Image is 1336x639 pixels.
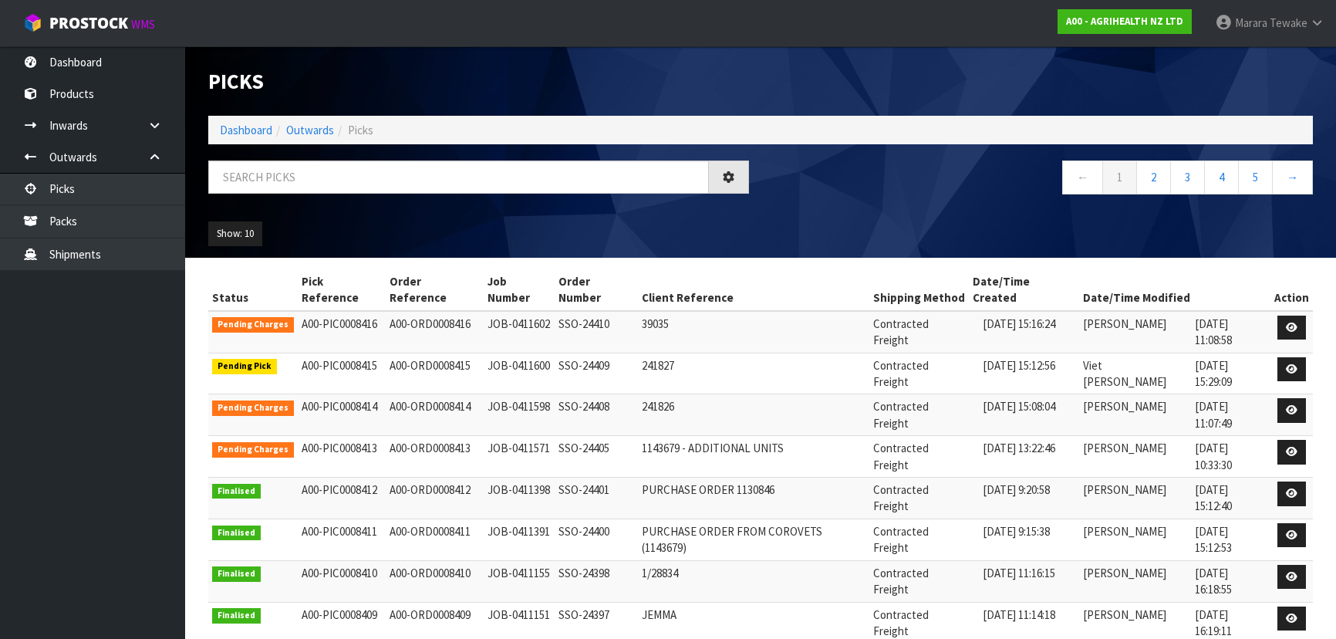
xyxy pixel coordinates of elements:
td: JOB-0411602 [484,311,555,353]
td: A00-ORD0008416 [386,311,484,353]
th: Action [1270,269,1313,311]
input: Search picks [208,161,709,194]
span: Finalised [212,566,261,582]
span: Tewake [1270,15,1307,30]
span: Contracted Freight [873,441,929,472]
td: A00-ORD0008410 [386,560,484,602]
td: A00-ORD0008413 [386,436,484,478]
td: JOB-0411598 [484,394,555,436]
td: Viet [PERSON_NAME] [1079,353,1191,394]
td: [PERSON_NAME] [1079,519,1191,560]
td: A00-ORD0008415 [386,353,484,394]
a: → [1272,161,1313,194]
span: Finalised [212,526,261,541]
a: ← [1062,161,1103,194]
td: [DATE] 15:29:09 [1191,353,1270,394]
span: ProStock [49,13,128,33]
td: JOB-0411600 [484,353,555,394]
td: [DATE] 9:15:38 [979,519,1079,560]
td: [DATE] 15:12:53 [1191,519,1270,560]
td: [DATE] 15:12:56 [979,353,1079,394]
span: Contracted Freight [873,399,929,430]
td: [DATE] 15:08:04 [979,394,1079,436]
a: Dashboard [220,123,272,137]
td: A00-PIC0008411 [298,519,386,560]
span: Contracted Freight [873,524,929,555]
td: PURCHASE ORDER 1130846 [638,478,869,519]
td: SSO-24401 [555,478,638,519]
a: 3 [1170,161,1205,194]
td: SSO-24400 [555,519,638,560]
td: [PERSON_NAME] [1079,436,1191,478]
td: A00-ORD0008412 [386,478,484,519]
td: SSO-24409 [555,353,638,394]
a: Outwards [286,123,334,137]
span: Contracted Freight [873,316,929,347]
td: PURCHASE ORDER FROM COROVETS (1143679) [638,519,869,560]
td: [DATE] 11:08:58 [1191,311,1270,353]
td: [DATE] 9:20:58 [979,478,1079,519]
td: 1143679 - ADDITIONAL UNITS [638,436,869,478]
td: A00-PIC0008413 [298,436,386,478]
span: Picks [348,123,373,137]
td: SSO-24405 [555,436,638,478]
td: [PERSON_NAME] [1079,478,1191,519]
th: Job Number [484,269,555,311]
span: Pending Charges [212,401,294,416]
th: Date/Time Modified [1079,269,1270,311]
td: [PERSON_NAME] [1079,311,1191,353]
strong: A00 - AGRIHEALTH NZ LTD [1066,15,1183,28]
th: Client Reference [638,269,869,311]
td: [DATE] 15:12:40 [1191,478,1270,519]
th: Order Number [555,269,638,311]
th: Status [208,269,298,311]
td: 241827 [638,353,869,394]
th: Order Reference [386,269,484,311]
td: [DATE] 11:16:15 [979,560,1079,602]
td: A00-PIC0008412 [298,478,386,519]
img: cube-alt.png [23,13,42,32]
td: 1/28834 [638,560,869,602]
h1: Picks [208,69,749,93]
td: JOB-0411398 [484,478,555,519]
td: [DATE] 16:18:55 [1191,560,1270,602]
span: Finalised [212,608,261,624]
a: 5 [1238,161,1273,194]
th: Date/Time Created [969,269,1078,311]
td: [DATE] 11:07:49 [1191,394,1270,436]
span: Contracted Freight [873,566,929,597]
span: Pending Charges [212,442,294,458]
td: A00-ORD0008411 [386,519,484,560]
span: Contracted Freight [873,358,929,389]
td: SSO-24410 [555,311,638,353]
a: A00 - AGRIHEALTH NZ LTD [1058,9,1192,34]
td: JOB-0411391 [484,519,555,560]
td: [PERSON_NAME] [1079,394,1191,436]
span: Contracted Freight [873,482,929,513]
td: [DATE] 10:33:30 [1191,436,1270,478]
td: 39035 [638,311,869,353]
td: SSO-24398 [555,560,638,602]
th: Pick Reference [298,269,386,311]
span: Pending Pick [212,359,277,374]
a: 1 [1102,161,1137,194]
th: Shipping Method [869,269,970,311]
nav: Page navigation [772,161,1313,198]
a: 2 [1136,161,1171,194]
td: SSO-24408 [555,394,638,436]
td: [DATE] 15:16:24 [979,311,1079,353]
td: A00-PIC0008414 [298,394,386,436]
td: [DATE] 13:22:46 [979,436,1079,478]
td: A00-PIC0008410 [298,560,386,602]
td: A00-PIC0008416 [298,311,386,353]
small: WMS [131,17,155,32]
td: JOB-0411571 [484,436,555,478]
td: [PERSON_NAME] [1079,560,1191,602]
td: A00-ORD0008414 [386,394,484,436]
span: Marara [1235,15,1267,30]
a: 4 [1204,161,1239,194]
span: Finalised [212,484,261,499]
span: Contracted Freight [873,607,929,638]
span: Pending Charges [212,317,294,333]
td: JOB-0411155 [484,560,555,602]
